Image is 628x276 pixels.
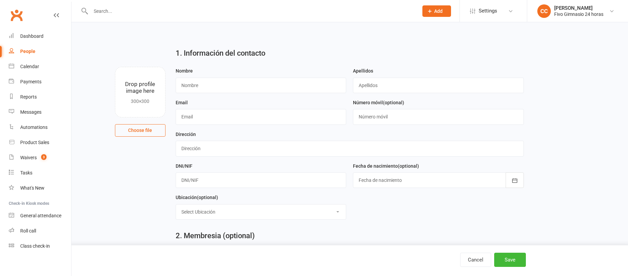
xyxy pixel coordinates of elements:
h2: 1. Información del contacto [176,49,524,57]
button: Add [422,5,451,17]
a: Automations [9,120,71,135]
div: Product Sales [20,140,49,145]
div: General attendance [20,213,61,218]
a: Dashboard [9,29,71,44]
spang: (optional) [383,100,404,105]
a: General attendance kiosk mode [9,208,71,223]
a: What's New [9,181,71,196]
a: Waivers 3 [9,150,71,165]
label: Apellidos [353,67,373,75]
button: Cancel [460,253,491,267]
spang: (optional) [398,163,419,169]
a: Class kiosk mode [9,239,71,254]
label: Ubicación [176,194,218,201]
div: Messages [20,109,41,115]
span: Settings [479,3,497,19]
div: People [20,49,35,54]
input: Search... [89,6,414,16]
a: Clubworx [8,7,25,24]
div: What's New [20,185,44,191]
a: Reports [9,89,71,105]
label: Número móvil [353,99,404,106]
input: Número móvil [353,109,524,125]
div: Payments [20,79,41,84]
input: Email [176,109,347,125]
span: Add [434,8,443,14]
input: Apellidos [353,78,524,93]
a: People [9,44,71,59]
div: [PERSON_NAME] [554,5,603,11]
a: Tasks [9,165,71,181]
div: Dashboard [20,33,43,39]
div: Fivo Gimnasio 24 horas [554,11,603,17]
label: Dirección [176,131,196,138]
input: Dirección [176,141,524,156]
label: Nombre [176,67,193,75]
div: Automations [20,125,48,130]
div: Tasks [20,170,32,175]
h2: 2. Membresia (optional) [176,232,255,240]
a: Payments [9,74,71,89]
a: Messages [9,105,71,120]
label: Fecha de nacimiento [353,162,419,170]
button: Save [494,253,526,267]
div: Roll call [20,228,36,233]
div: Waivers [20,155,37,160]
input: DNI/NIF [176,172,347,188]
label: DNI/NIF [176,162,192,170]
a: Product Sales [9,135,71,150]
button: Choose file [115,124,166,136]
spang: (optional) [197,195,218,200]
label: Email [176,99,188,106]
a: Roll call [9,223,71,239]
input: Nombre [176,78,347,93]
div: CC [537,4,551,18]
div: Reports [20,94,37,100]
a: Calendar [9,59,71,74]
div: Calendar [20,64,39,69]
span: 3 [41,154,47,160]
div: Class check-in [20,243,50,249]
